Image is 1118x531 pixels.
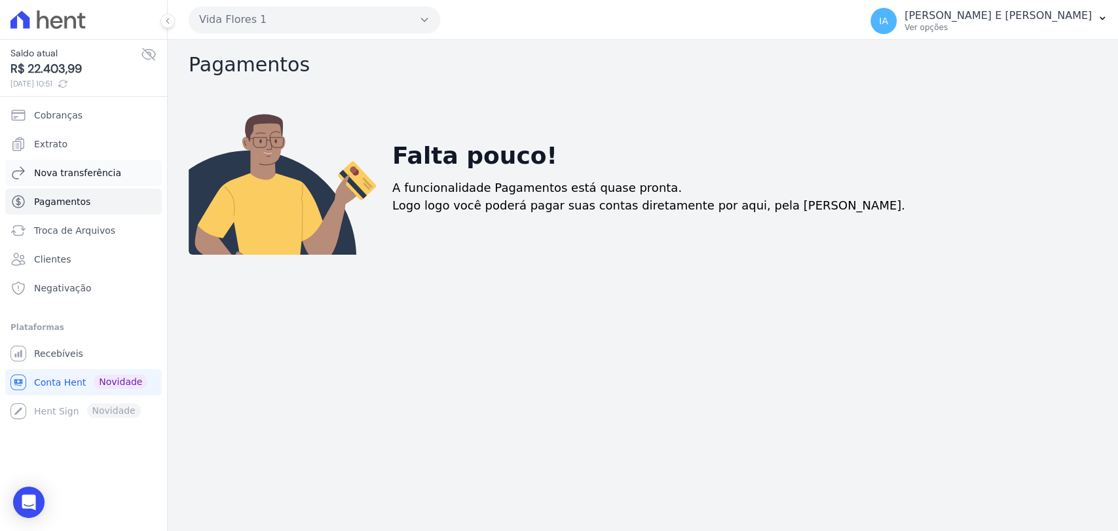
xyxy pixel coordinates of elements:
a: Clientes [5,246,162,272]
span: Conta Hent [34,376,86,389]
a: Extrato [5,131,162,157]
nav: Sidebar [10,102,157,424]
span: Cobranças [34,109,83,122]
div: Open Intercom Messenger [13,486,45,518]
a: Negativação [5,275,162,301]
a: Pagamentos [5,189,162,215]
span: Troca de Arquivos [34,224,115,237]
span: Recebíveis [34,347,83,360]
span: Negativação [34,282,92,295]
a: Recebíveis [5,340,162,367]
p: [PERSON_NAME] E [PERSON_NAME] [904,9,1092,22]
span: Extrato [34,137,67,151]
button: Vida Flores 1 [189,7,440,33]
h2: Pagamentos [189,53,1097,77]
span: R$ 22.403,99 [10,60,141,78]
span: IA [879,16,888,26]
span: Novidade [94,375,147,389]
p: Ver opções [904,22,1092,33]
a: Troca de Arquivos [5,217,162,244]
a: Nova transferência [5,160,162,186]
span: [DATE] 10:51 [10,78,141,90]
h2: Falta pouco! [392,138,557,174]
span: Pagamentos [34,195,90,208]
span: Saldo atual [10,46,141,60]
button: IA [PERSON_NAME] E [PERSON_NAME] Ver opções [860,3,1118,39]
span: Nova transferência [34,166,121,179]
p: A funcionalidade Pagamentos está quase pronta. [392,179,682,196]
a: Cobranças [5,102,162,128]
a: Conta Hent Novidade [5,369,162,395]
div: Plataformas [10,320,157,335]
span: Clientes [34,253,71,266]
p: Logo logo você poderá pagar suas contas diretamente por aqui, pela [PERSON_NAME]. [392,196,905,214]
